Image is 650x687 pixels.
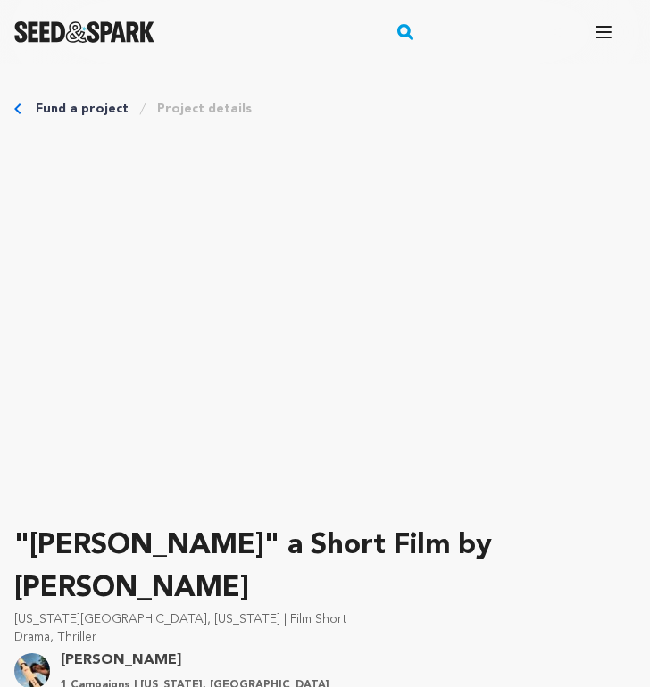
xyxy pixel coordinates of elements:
p: "[PERSON_NAME]" a Short Film by [PERSON_NAME] [14,525,636,610]
a: Goto Casey Regan profile [61,650,329,671]
a: Project details [157,100,252,118]
p: Drama, Thriller [14,628,636,646]
p: [US_STATE][GEOGRAPHIC_DATA], [US_STATE] | Film Short [14,610,636,628]
div: Breadcrumb [14,100,636,118]
a: Fund a project [36,100,129,118]
a: Seed&Spark Homepage [14,21,154,43]
img: Seed&Spark Logo Dark Mode [14,21,154,43]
